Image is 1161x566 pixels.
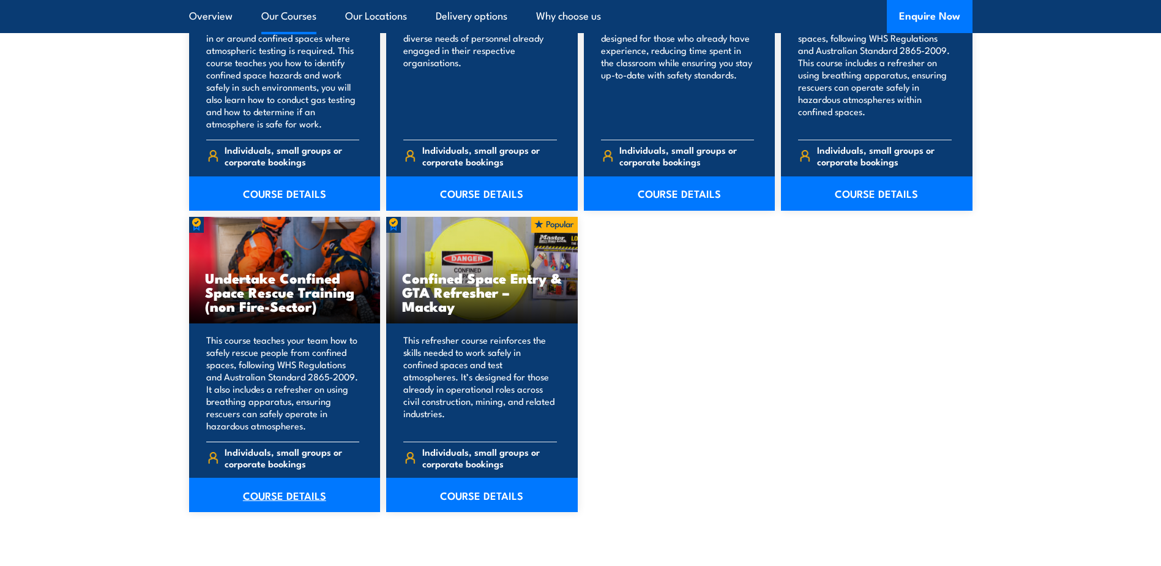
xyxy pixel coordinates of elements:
[225,144,359,167] span: Individuals, small groups or corporate bookings
[205,271,365,313] h3: Undertake Confined Space Rescue Training (non Fire-Sector)
[386,176,578,211] a: COURSE DETAILS
[403,334,557,432] p: This refresher course reinforces the skills needed to work safely in confined spaces and test atm...
[189,478,381,512] a: COURSE DETAILS
[817,144,952,167] span: Individuals, small groups or corporate bookings
[584,176,775,211] a: COURSE DETAILS
[422,446,557,469] span: Individuals, small groups or corporate bookings
[402,271,562,313] h3: Confined Space Entry & GTA Refresher – Mackay
[206,334,360,432] p: This course teaches your team how to safely rescue people from confined spaces, following WHS Reg...
[189,176,381,211] a: COURSE DETAILS
[386,478,578,512] a: COURSE DETAILS
[422,144,557,167] span: Individuals, small groups or corporate bookings
[225,446,359,469] span: Individuals, small groups or corporate bookings
[619,144,754,167] span: Individuals, small groups or corporate bookings
[781,176,972,211] a: COURSE DETAILS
